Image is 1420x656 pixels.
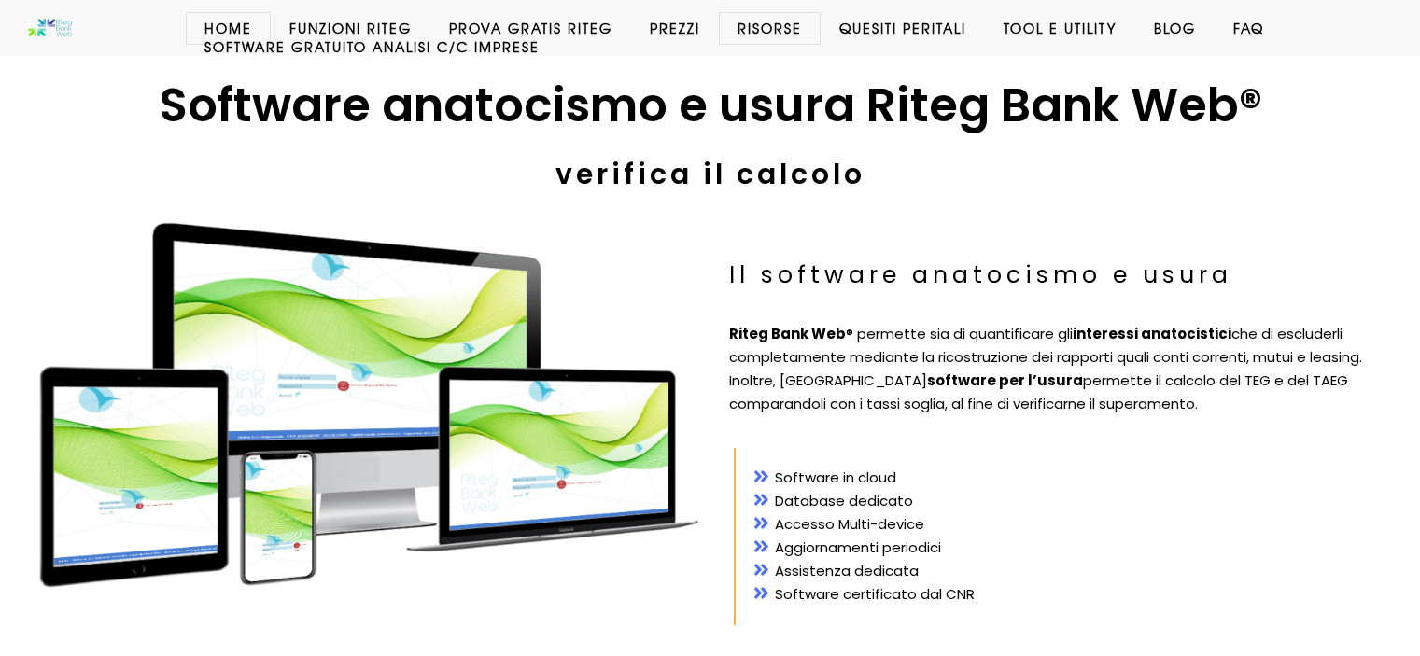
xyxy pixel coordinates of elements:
[186,19,271,37] a: Home
[754,560,1388,583] li: Assistenza dedicata
[19,75,1401,136] h1: Software anatocismo e usura Riteg Bank Web®
[28,19,73,37] img: Software anatocismo e usura bancaria
[37,218,701,593] img: Il software anatocismo Riteg Bank Web, calcolo e verifica di conto corrente, mutuo e leasing
[729,256,1412,295] h3: Il software anatocismo e usura
[927,370,1083,390] strong: software per l’usura
[719,19,821,37] a: Risorse
[754,537,1388,560] li: Aggiornamenti periodici
[19,149,1401,200] h2: verifica il calcolo
[754,513,1388,537] li: Accesso Multi-device
[754,490,1388,513] li: Database dedicato
[271,19,430,37] a: Funzioni Riteg
[1215,19,1283,37] a: Faq
[430,19,631,37] a: Prova Gratis Riteg
[729,323,1412,416] p: ® permette sia di quantificare gli che di escluderli completamente mediante la ricostruzione dei ...
[985,19,1135,37] a: Tool e Utility
[631,19,719,37] a: Prezzi
[821,19,985,37] a: Quesiti Peritali
[1135,19,1215,37] a: Blog
[754,583,1388,607] li: Software certificato dal CNR
[729,324,846,343] strong: Riteg Bank Web
[186,37,558,56] a: Software GRATUITO analisi c/c imprese
[1073,324,1231,343] strong: interessi anatocistici
[754,467,1388,490] li: Software in cloud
